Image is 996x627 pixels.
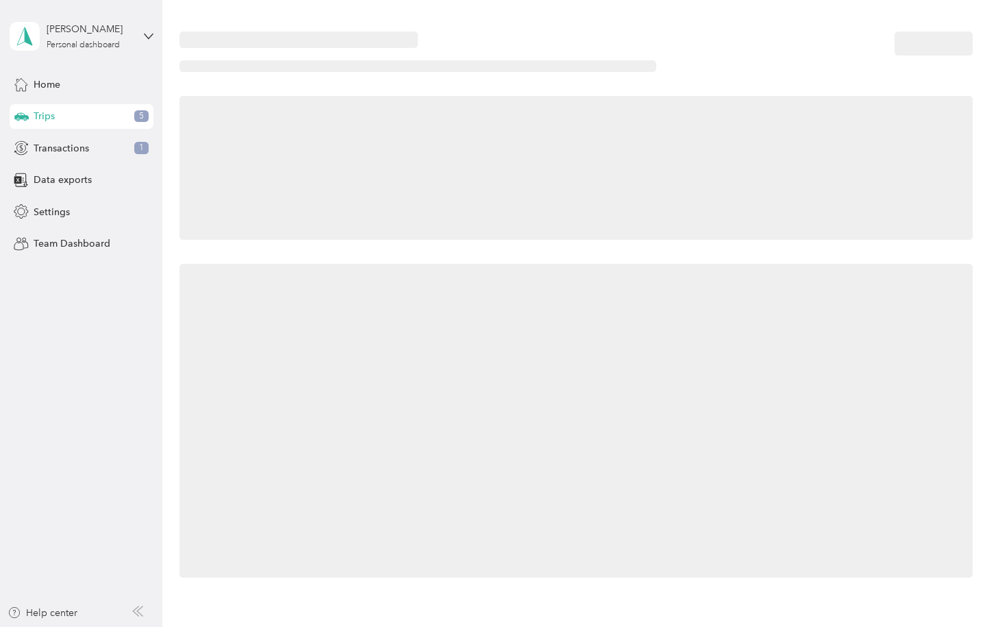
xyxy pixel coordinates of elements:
[34,109,55,123] span: Trips
[134,142,149,154] span: 1
[47,41,120,49] div: Personal dashboard
[919,550,996,627] iframe: Everlance-gr Chat Button Frame
[34,205,70,219] span: Settings
[34,141,89,156] span: Transactions
[8,606,77,620] button: Help center
[47,22,132,36] div: [PERSON_NAME]
[34,173,92,187] span: Data exports
[134,110,149,123] span: 5
[34,77,60,92] span: Home
[34,236,110,251] span: Team Dashboard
